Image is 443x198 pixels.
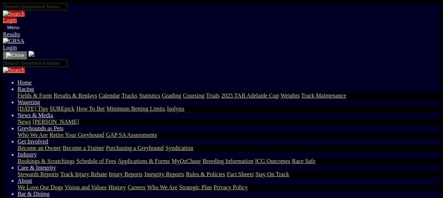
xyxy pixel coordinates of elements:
[203,158,254,164] a: Breeding Information
[3,3,67,11] input: Search
[64,184,107,190] a: Vision and Values
[118,158,170,164] a: Applications & Forms
[122,92,138,99] a: Tracks
[183,92,205,99] a: Coursing
[17,106,440,112] div: Wagering
[3,44,17,51] a: Login
[292,158,315,164] a: Race Safe
[281,92,300,99] a: Weights
[17,158,75,164] a: Bookings & Scratchings
[167,106,184,112] a: Isolynx
[54,92,97,99] a: Results & Replays
[17,92,440,99] div: Racing
[17,178,32,184] a: About
[17,119,31,125] a: News
[17,184,440,191] div: About
[106,145,164,151] a: Purchasing a Greyhound
[17,158,440,165] div: Industry
[32,119,79,125] a: [PERSON_NAME]
[147,184,178,190] a: Who We Are
[255,158,290,164] a: ICG Outcomes
[3,11,25,17] img: Search
[227,171,254,177] a: Fact Sheets
[3,38,24,44] img: GRSA
[3,31,440,38] a: Results
[206,92,220,99] a: Trials
[179,184,212,190] a: Strategic Plan
[63,145,105,151] a: Become a Trainer
[221,92,279,99] a: 2025 TAB Adelaide Cup
[17,132,48,138] a: Who We Are
[3,51,27,59] button: Toggle navigation
[17,79,32,86] a: Home
[17,171,59,177] a: Stewards Reports
[17,138,48,144] a: Get Involved
[17,132,440,138] div: Greyhounds as Pets
[128,184,146,190] a: Careers
[186,171,226,177] a: Rules & Policies
[17,119,440,125] div: News & Media
[3,59,67,67] input: Search
[106,106,165,112] a: Minimum Betting Limits
[17,184,63,190] a: We Love Our Dogs
[7,25,19,30] span: Menu
[50,132,105,138] a: Retire Your Greyhound
[99,92,120,99] a: Calendar
[17,171,440,178] div: Care & Integrity
[165,145,193,151] a: Syndication
[106,132,157,138] a: GAP SA Assessments
[301,92,346,99] a: Track Maintenance
[17,92,52,99] a: Fields & Form
[17,106,48,112] a: [DATE] Tips
[139,92,161,99] a: Statistics
[3,24,22,31] button: Toggle navigation
[144,171,184,177] a: Integrity Reports
[3,17,17,23] a: Login
[17,99,40,105] a: Wagering
[17,151,37,158] a: Industry
[17,165,56,171] a: Care & Integrity
[17,112,53,118] a: News & Media
[255,171,289,177] a: Stay On Track
[6,52,24,58] img: Close
[17,145,440,151] div: Get Involved
[162,92,181,99] a: Grading
[17,86,34,92] a: Racing
[17,191,50,197] a: Bar & Dining
[17,125,63,131] a: Greyhounds as Pets
[60,171,107,177] a: Track Injury Rebate
[17,145,61,151] a: Become an Owner
[213,184,248,190] a: Privacy Policy
[50,106,75,112] a: SUREpick
[76,158,116,164] a: Schedule of Fees
[3,67,25,74] img: Search
[172,158,201,164] a: MyOzChase
[108,184,126,190] a: History
[28,51,34,57] img: logo-grsa-white.png
[109,171,143,177] a: Injury Reports
[77,106,105,112] a: How To Bet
